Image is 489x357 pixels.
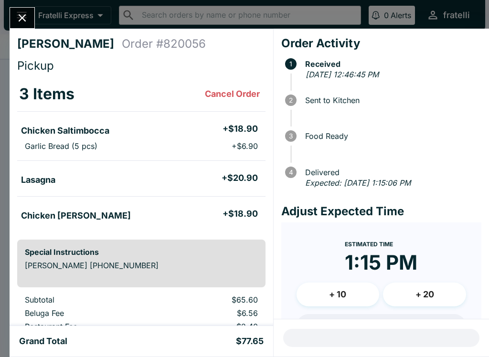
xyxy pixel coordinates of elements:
p: Subtotal [25,295,149,304]
p: $6.56 [164,308,257,318]
p: Garlic Bread (5 pcs) [25,141,97,151]
h4: Adjust Expected Time [281,204,481,219]
span: Received [300,60,481,68]
h5: + $20.90 [222,172,258,184]
h6: Special Instructions [25,247,258,257]
table: orders table [17,77,266,232]
time: 1:15 PM [345,250,417,275]
table: orders table [17,295,266,348]
text: 1 [289,60,292,68]
p: Beluga Fee [25,308,149,318]
h5: Chicken Saltimbocca [21,125,109,136]
em: [DATE] 12:46:45 PM [306,70,379,79]
h5: $77.65 [236,336,264,347]
text: 4 [288,168,293,176]
p: [PERSON_NAME] [PHONE_NUMBER] [25,261,258,270]
span: Delivered [300,168,481,177]
span: Food Ready [300,132,481,140]
span: Estimated Time [345,241,393,248]
em: Expected: [DATE] 1:15:06 PM [305,178,411,188]
button: Close [10,8,34,28]
h4: [PERSON_NAME] [17,37,122,51]
h5: Chicken [PERSON_NAME] [21,210,131,221]
p: Restaurant Fee [25,322,149,331]
h3: 3 Items [19,84,74,104]
h4: Order Activity [281,36,481,51]
button: + 20 [383,283,466,306]
h5: + $18.90 [223,208,258,220]
p: $2.40 [164,322,257,331]
h5: Lasagna [21,174,55,186]
span: Pickup [17,59,54,73]
h4: Order # 820056 [122,37,206,51]
button: + 10 [297,283,380,306]
h5: Grand Total [19,336,67,347]
h5: + $18.90 [223,123,258,135]
p: + $6.90 [232,141,258,151]
button: Cancel Order [201,84,264,104]
p: $65.60 [164,295,257,304]
text: 3 [289,132,293,140]
text: 2 [289,96,293,104]
span: Sent to Kitchen [300,96,481,105]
